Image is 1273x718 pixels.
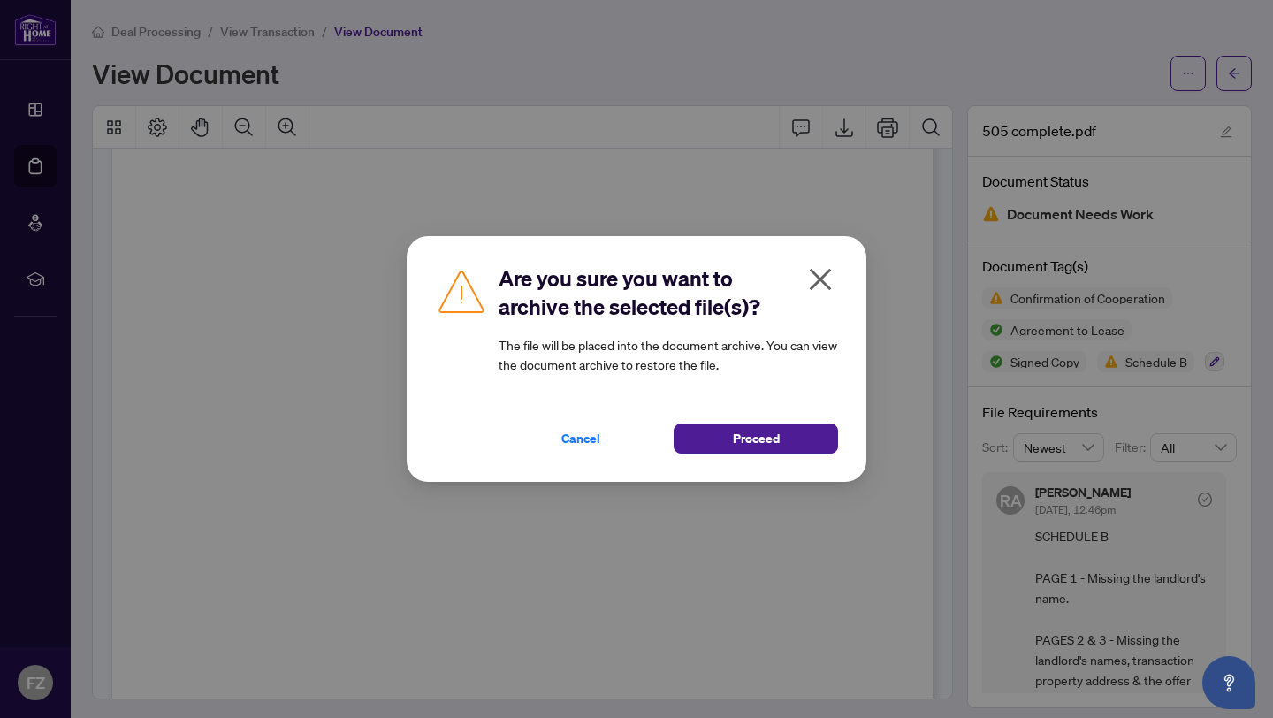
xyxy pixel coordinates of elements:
button: Proceed [674,424,838,454]
img: Caution Icon [435,264,488,317]
span: Proceed [733,424,780,453]
span: Cancel [561,424,600,453]
button: Open asap [1202,656,1255,709]
h2: Are you sure you want to archive the selected file(s)? [499,264,838,321]
button: Cancel [499,424,663,454]
article: The file will be placed into the document archive. You can view the document archive to restore t... [499,335,838,374]
span: close [806,265,835,294]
